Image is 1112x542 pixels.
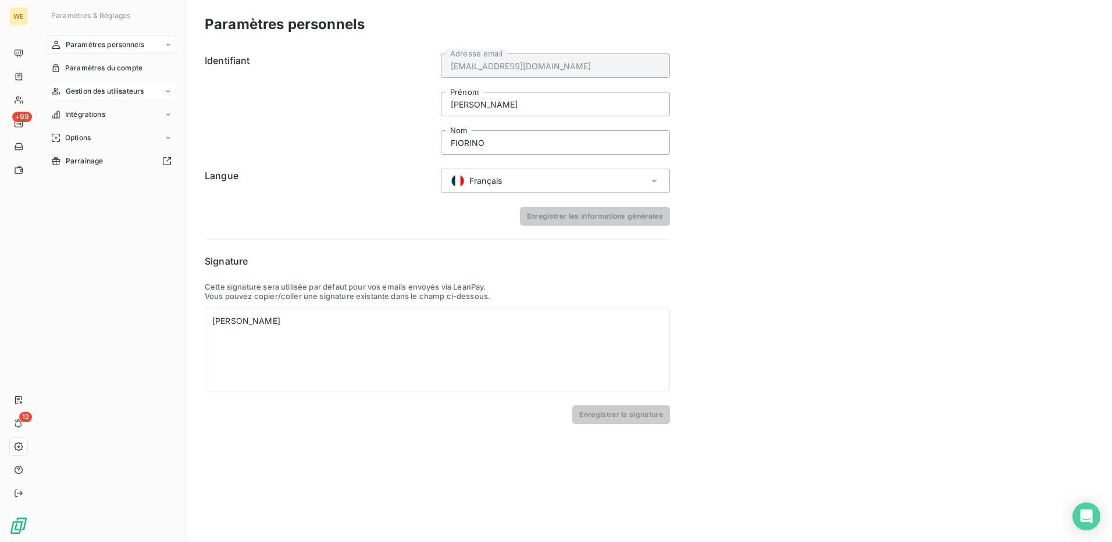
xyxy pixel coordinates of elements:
[469,175,502,187] span: Français
[205,282,670,291] p: Cette signature sera utilisée par défaut pour vos emails envoyés via LeanPay.
[441,92,670,116] input: placeholder
[66,40,144,50] span: Paramètres personnels
[66,156,104,166] span: Parrainage
[47,59,176,77] a: Paramètres du compte
[205,14,365,35] h3: Paramètres personnels
[65,63,142,73] span: Paramètres du compte
[9,7,28,26] div: WE
[205,54,434,155] h6: Identifiant
[205,254,670,268] h6: Signature
[51,11,130,20] span: Paramètres & Réglages
[1072,502,1100,530] div: Open Intercom Messenger
[441,130,670,155] input: placeholder
[520,207,670,226] button: Enregistrer les informations générales
[572,405,670,424] button: Enregistrer la signature
[205,291,670,301] p: Vous pouvez copier/coller une signature existante dans le champ ci-dessous.
[47,152,176,170] a: Parrainage
[66,86,144,97] span: Gestion des utilisateurs
[65,133,91,143] span: Options
[12,112,32,122] span: +99
[212,315,662,327] div: [PERSON_NAME]
[9,516,28,535] img: Logo LeanPay
[441,54,670,78] input: placeholder
[205,169,434,193] h6: Langue
[65,109,105,120] span: Intégrations
[19,412,32,422] span: 12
